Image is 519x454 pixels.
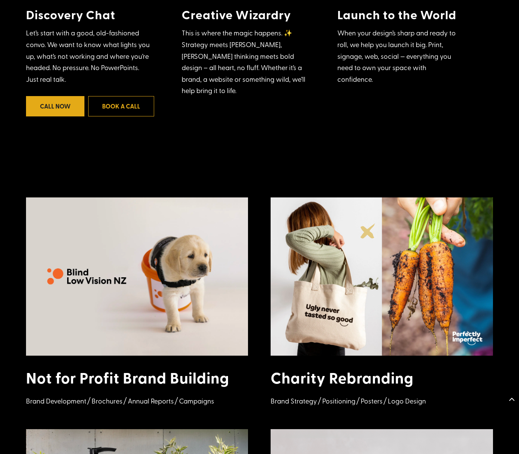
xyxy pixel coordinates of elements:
[322,395,355,407] p: Positioning
[271,369,493,391] h3: Charity Rebranding
[388,395,426,407] p: Logo Design
[92,395,122,407] p: Brochures
[26,27,150,85] p: Let’s start with a good, old-fashioned convo. We want to know what lights you up, what’s not work...
[361,395,383,407] p: Posters
[271,395,317,407] p: Brand Strategy
[26,96,84,116] a: Call Now
[26,7,182,25] h4: Discovery Chat
[128,395,174,407] p: Annual Reports
[26,197,248,356] img: Blind Low Vision
[271,350,493,357] a: Perfectly Imperfect
[271,197,493,356] img: Perfectly Imperfect
[26,350,248,357] a: Blind Low Vision
[26,369,248,391] h3: Not for Profit Brand Building
[182,27,306,96] p: This is where the magic happens. ✨ Strategy meets [PERSON_NAME], [PERSON_NAME] thinking meets bol...
[337,7,493,25] h4: Launch to the World
[26,395,86,407] p: Brand Development
[88,96,154,116] a: Book a call
[337,27,462,85] p: When your design’s sharp and ready to roll, we help you launch it big. Print, signage, web, socia...
[179,395,214,407] p: Campaigns
[182,7,337,25] h4: Creative Wizardry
